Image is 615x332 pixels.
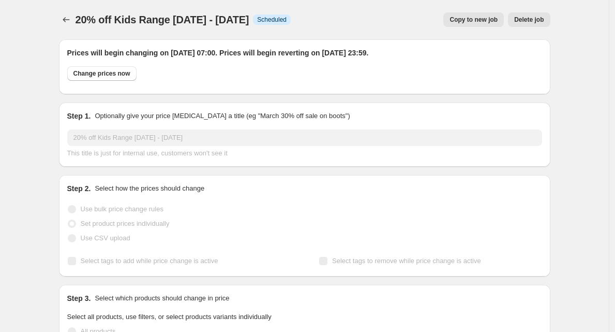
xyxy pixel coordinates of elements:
span: 20% off Kids Range [DATE] - [DATE] [76,14,249,25]
p: Select how the prices should change [95,183,204,194]
span: Use bulk price change rules [81,205,163,213]
span: Select all products, use filters, or select products variants individually [67,313,272,321]
button: Copy to new job [443,12,504,27]
span: Delete job [514,16,544,24]
p: Optionally give your price [MEDICAL_DATA] a title (eg "March 30% off sale on boots") [95,111,350,121]
span: Change prices now [73,69,130,78]
span: Select tags to remove while price change is active [332,257,481,265]
h2: Prices will begin changing on [DATE] 07:00. Prices will begin reverting on [DATE] 23:59. [67,48,542,58]
button: Price change jobs [59,12,73,27]
p: Select which products should change in price [95,293,229,304]
h2: Step 1. [67,111,91,121]
button: Change prices now [67,66,137,81]
span: Scheduled [257,16,287,24]
input: 30% off holiday sale [67,129,542,146]
h2: Step 2. [67,183,91,194]
h2: Step 3. [67,293,91,304]
span: Use CSV upload [81,234,130,242]
span: Set product prices individually [81,220,170,227]
button: Delete job [508,12,550,27]
span: Copy to new job [449,16,498,24]
span: This title is just for internal use, customers won't see it [67,149,228,157]
span: Select tags to add while price change is active [81,257,218,265]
